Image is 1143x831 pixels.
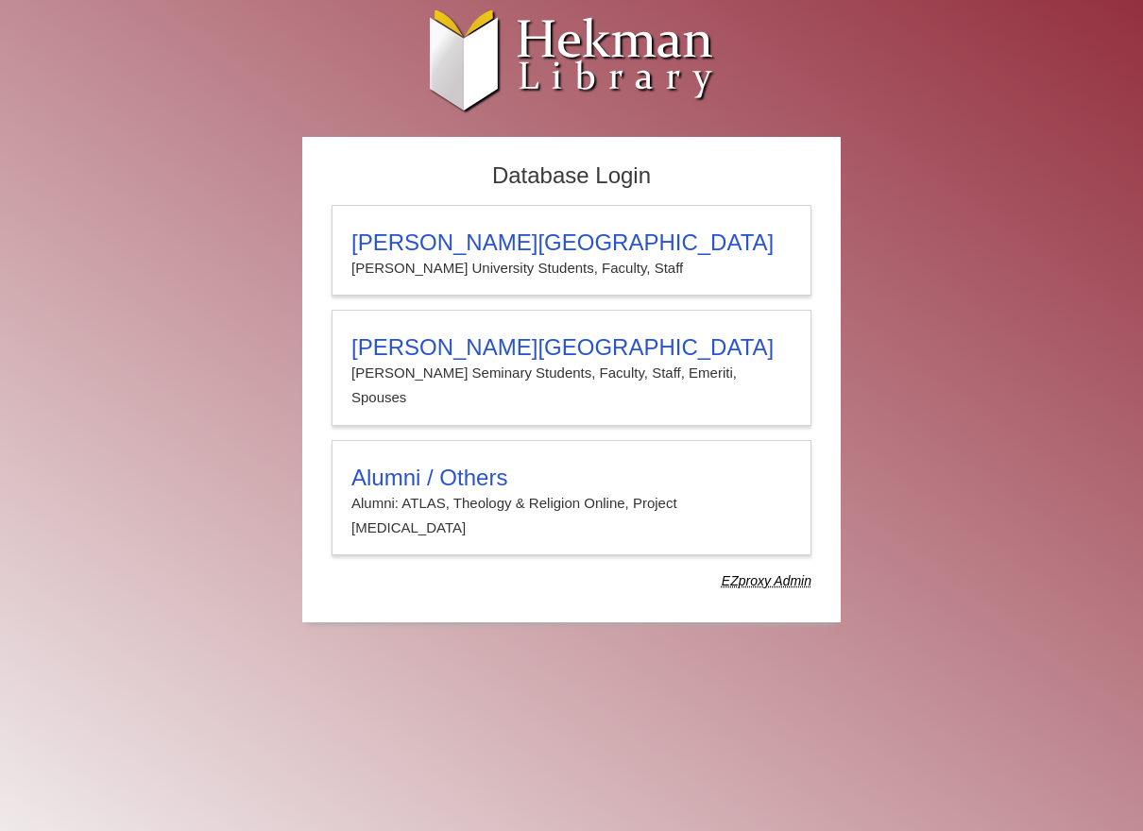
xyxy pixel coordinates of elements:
[332,310,811,426] a: [PERSON_NAME][GEOGRAPHIC_DATA][PERSON_NAME] Seminary Students, Faculty, Staff, Emeriti, Spouses
[351,361,792,411] p: [PERSON_NAME] Seminary Students, Faculty, Staff, Emeriti, Spouses
[351,334,792,361] h3: [PERSON_NAME][GEOGRAPHIC_DATA]
[351,256,792,280] p: [PERSON_NAME] University Students, Faculty, Staff
[351,491,792,541] p: Alumni: ATLAS, Theology & Religion Online, Project [MEDICAL_DATA]
[722,573,811,588] dfn: Use Alumni login
[351,465,792,541] summary: Alumni / OthersAlumni: ATLAS, Theology & Religion Online, Project [MEDICAL_DATA]
[332,205,811,296] a: [PERSON_NAME][GEOGRAPHIC_DATA][PERSON_NAME] University Students, Faculty, Staff
[351,465,792,491] h3: Alumni / Others
[322,157,821,195] h2: Database Login
[351,229,792,256] h3: [PERSON_NAME][GEOGRAPHIC_DATA]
